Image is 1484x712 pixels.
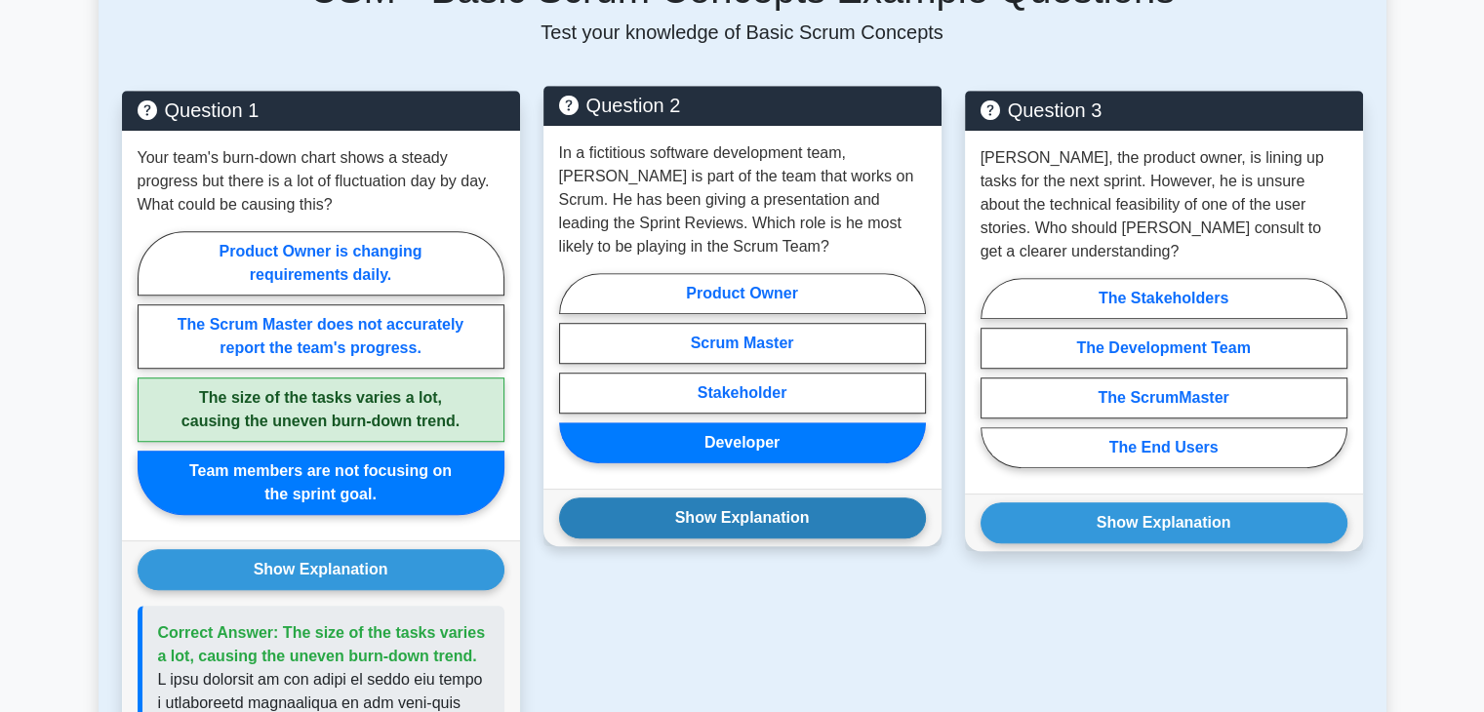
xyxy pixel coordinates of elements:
[559,373,926,414] label: Stakeholder
[559,94,926,117] h5: Question 2
[981,377,1347,418] label: The ScrumMaster
[559,323,926,364] label: Scrum Master
[981,99,1347,122] h5: Question 3
[138,549,504,590] button: Show Explanation
[138,304,504,369] label: The Scrum Master does not accurately report the team's progress.
[559,273,926,314] label: Product Owner
[138,377,504,442] label: The size of the tasks varies a lot, causing the uneven burn-down trend.
[981,427,1347,468] label: The End Users
[981,328,1347,369] label: The Development Team
[138,451,504,515] label: Team members are not focusing on the sprint goal.
[559,497,926,538] button: Show Explanation
[138,231,504,296] label: Product Owner is changing requirements daily.
[138,99,504,122] h5: Question 1
[981,502,1347,543] button: Show Explanation
[158,624,486,664] span: Correct Answer: The size of the tasks varies a lot, causing the uneven burn-down trend.
[122,20,1363,44] p: Test your knowledge of Basic Scrum Concepts
[981,278,1347,319] label: The Stakeholders
[559,422,926,463] label: Developer
[559,141,926,258] p: In a fictitious software development team, [PERSON_NAME] is part of the team that works on Scrum....
[138,146,504,217] p: Your team's burn-down chart shows a steady progress but there is a lot of fluctuation day by day....
[981,146,1347,263] p: [PERSON_NAME], the product owner, is lining up tasks for the next sprint. However, he is unsure a...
